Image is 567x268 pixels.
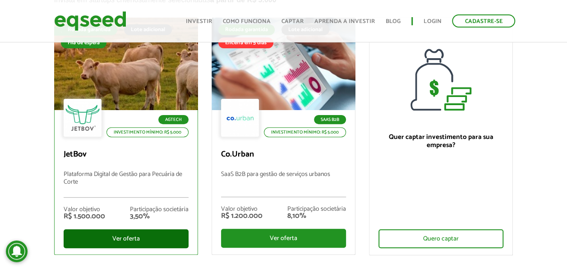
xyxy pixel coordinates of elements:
a: Investir [186,18,212,24]
p: SaaS B2B [314,115,346,124]
a: Rodada garantida Lote adicional Encerra em 5 dias SaaS B2B Investimento mínimo: R$ 5.000 Co.Urban... [212,18,355,255]
div: Fila de espera [61,37,106,48]
p: Investimento mínimo: R$ 5.000 [106,127,189,137]
a: Blog [386,18,401,24]
a: Cadastre-se [452,14,515,28]
div: Quero captar [378,229,503,248]
p: Quer captar investimento para sua empresa? [378,133,503,149]
div: Ver oferta [221,229,346,248]
p: Agtech [158,115,189,124]
div: Valor objetivo [221,206,263,213]
a: Aprenda a investir [314,18,375,24]
p: Plataforma Digital de Gestão para Pecuária de Corte [64,171,189,198]
div: Ver oferta [64,229,189,248]
a: Como funciona [223,18,271,24]
a: Captar [281,18,304,24]
a: Quer captar investimento para sua empresa? Quero captar [369,18,513,255]
div: Participação societária [287,206,346,213]
img: EqSeed [54,9,126,33]
div: 8,10% [287,213,346,220]
p: Investimento mínimo: R$ 5.000 [264,127,346,137]
div: Encerra em 5 dias [218,37,273,48]
div: Valor objetivo [64,207,105,213]
a: Fila de espera Rodada garantida Lote adicional Fila de espera Agtech Investimento mínimo: R$ 5.00... [54,18,198,255]
p: Co.Urban [221,150,346,160]
div: Participação societária [130,207,189,213]
div: R$ 1.200.000 [221,213,263,220]
p: JetBov [64,150,189,160]
div: 3,50% [130,213,189,220]
a: Login [424,18,441,24]
p: SaaS B2B para gestão de serviços urbanos [221,171,346,197]
div: R$ 1.500.000 [64,213,105,220]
